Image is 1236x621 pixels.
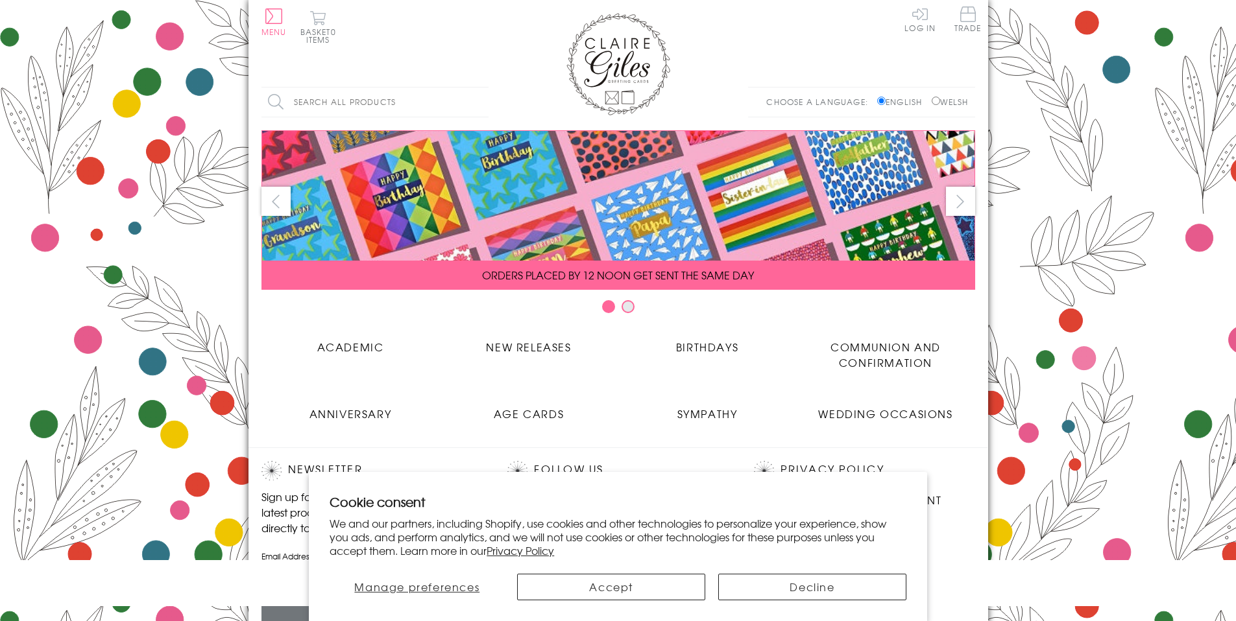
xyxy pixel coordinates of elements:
button: Carousel Page 2 [622,300,635,313]
img: Claire Giles Greetings Cards [566,13,670,115]
a: Sympathy [618,396,797,421]
button: Manage preferences [330,574,504,600]
a: Communion and Confirmation [797,329,975,370]
button: prev [261,187,291,216]
a: Privacy Policy [781,461,884,478]
span: Manage preferences [354,579,479,594]
span: ORDERS PLACED BY 12 NOON GET SENT THE SAME DAY [482,267,754,283]
span: Sympathy [677,406,738,421]
a: Anniversary [261,396,440,421]
button: Decline [718,574,906,600]
h2: Newsletter [261,461,482,480]
button: Accept [517,574,705,600]
span: Trade [954,6,982,32]
button: Menu [261,8,287,36]
div: Carousel Pagination [261,299,975,320]
h2: Cookie consent [330,493,906,511]
span: Birthdays [676,339,738,355]
a: Birthdays [618,329,797,355]
span: Menu [261,26,287,38]
a: Privacy Policy [487,543,554,558]
button: Basket0 items [300,10,336,43]
h2: Follow Us [507,461,728,480]
input: Search [476,88,489,117]
a: Trade [954,6,982,34]
a: New Releases [440,329,618,355]
a: Academic [261,329,440,355]
label: English [877,96,928,108]
a: Wedding Occasions [797,396,975,421]
p: Choose a language: [766,96,875,108]
span: Wedding Occasions [818,406,952,421]
span: Communion and Confirmation [830,339,941,370]
p: Sign up for our newsletter to receive the latest product launches, news and offers directly to yo... [261,489,482,535]
input: Welsh [932,97,940,105]
a: Log In [904,6,936,32]
button: Carousel Page 1 (Current Slide) [602,300,615,313]
label: Welsh [932,96,969,108]
span: Anniversary [309,406,392,421]
a: Age Cards [440,396,618,421]
span: Academic [317,339,384,355]
span: Age Cards [494,406,564,421]
span: 0 items [306,26,336,45]
button: next [946,187,975,216]
p: We and our partners, including Shopify, use cookies and other technologies to personalize your ex... [330,517,906,557]
input: English [877,97,886,105]
span: New Releases [486,339,571,355]
input: Search all products [261,88,489,117]
label: Email Address [261,550,482,562]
